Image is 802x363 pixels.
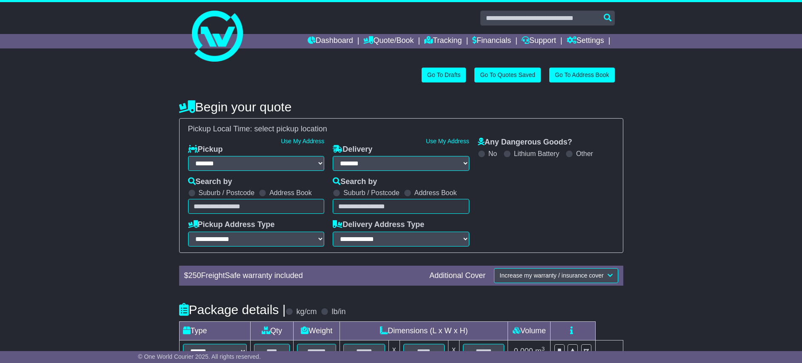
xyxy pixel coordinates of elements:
a: Go To Address Book [549,68,614,82]
td: Dimensions (L x W x H) [340,321,508,340]
sup: 3 [542,346,545,352]
span: Increase my warranty / insurance cover [499,272,603,279]
a: Support [522,34,556,48]
a: Tracking [424,34,462,48]
span: 0.000 [514,347,533,355]
label: Search by [333,177,377,187]
label: lb/in [331,307,345,317]
label: Any Dangerous Goods? [478,138,572,147]
label: Search by [188,177,232,187]
button: Increase my warranty / insurance cover [494,268,618,283]
a: Go To Drafts [422,68,466,82]
span: 250 [188,271,201,280]
a: Go To Quotes Saved [474,68,541,82]
td: x [448,340,460,362]
td: Volume [508,321,551,340]
label: No [488,150,497,158]
label: Suburb / Postcode [199,189,255,197]
a: Use My Address [281,138,324,145]
h4: Package details | [179,303,286,317]
label: Delivery [333,145,372,154]
label: Pickup [188,145,223,154]
span: © One World Courier 2025. All rights reserved. [138,353,261,360]
label: Pickup Address Type [188,220,275,230]
label: Other [576,150,593,158]
a: Quote/Book [363,34,414,48]
label: kg/cm [296,307,317,317]
div: Additional Cover [425,271,490,281]
span: m [535,347,545,355]
a: Dashboard [308,34,353,48]
label: Address Book [269,189,312,197]
label: Lithium Battery [514,150,559,158]
td: Qty [250,321,294,340]
label: Suburb / Postcode [343,189,400,197]
label: Address Book [414,189,457,197]
td: Weight [294,321,340,340]
h4: Begin your quote [179,100,623,114]
label: Delivery Address Type [333,220,424,230]
a: Use My Address [426,138,469,145]
div: Pickup Local Time: [184,125,619,134]
span: select pickup location [254,125,327,133]
div: $ FreightSafe warranty included [180,271,425,281]
td: Type [179,321,250,340]
td: x [388,340,400,362]
a: Settings [567,34,604,48]
a: Financials [472,34,511,48]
